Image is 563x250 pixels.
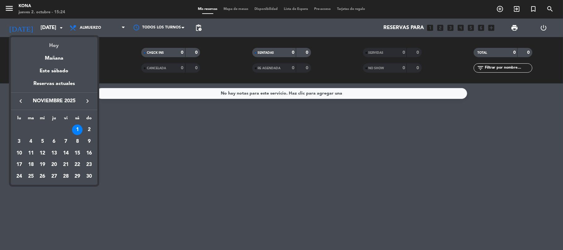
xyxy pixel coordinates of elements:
td: 12 de noviembre de 2025 [36,147,48,159]
td: 3 de noviembre de 2025 [13,136,25,147]
td: 22 de noviembre de 2025 [72,159,83,171]
td: 13 de noviembre de 2025 [48,147,60,159]
div: 5 [37,136,48,147]
div: Reservas actuales [11,80,97,92]
td: 15 de noviembre de 2025 [72,147,83,159]
td: 21 de noviembre de 2025 [60,159,72,171]
div: 20 [49,159,59,170]
div: 3 [14,136,24,147]
td: 30 de noviembre de 2025 [83,171,95,182]
div: 1 [72,125,83,135]
th: lunes [13,115,25,124]
div: 12 [37,148,48,159]
div: 30 [84,171,94,182]
div: Hoy [11,37,97,50]
div: 8 [72,136,83,147]
div: 23 [84,159,94,170]
td: 20 de noviembre de 2025 [48,159,60,171]
td: 6 de noviembre de 2025 [48,136,60,147]
td: 4 de noviembre de 2025 [25,136,37,147]
td: 17 de noviembre de 2025 [13,159,25,171]
td: 16 de noviembre de 2025 [83,147,95,159]
div: 22 [72,159,83,170]
td: 23 de noviembre de 2025 [83,159,95,171]
div: 17 [14,159,24,170]
td: 1 de noviembre de 2025 [72,124,83,136]
div: Mañana [11,50,97,62]
td: 27 de noviembre de 2025 [48,171,60,182]
div: 10 [14,148,24,159]
div: 29 [72,171,83,182]
div: 2 [84,125,94,135]
div: 28 [61,171,71,182]
i: keyboard_arrow_right [84,97,91,105]
td: 18 de noviembre de 2025 [25,159,37,171]
td: 10 de noviembre de 2025 [13,147,25,159]
td: 14 de noviembre de 2025 [60,147,72,159]
div: 14 [61,148,71,159]
div: Este sábado [11,62,97,80]
td: 24 de noviembre de 2025 [13,171,25,182]
th: miércoles [36,115,48,124]
span: noviembre 2025 [26,97,82,105]
div: 18 [26,159,36,170]
div: 24 [14,171,24,182]
td: 19 de noviembre de 2025 [36,159,48,171]
div: 26 [37,171,48,182]
div: 9 [84,136,94,147]
button: keyboard_arrow_left [15,97,26,105]
div: 21 [61,159,71,170]
div: 19 [37,159,48,170]
th: domingo [83,115,95,124]
td: 11 de noviembre de 2025 [25,147,37,159]
div: 6 [49,136,59,147]
div: 16 [84,148,94,159]
div: 4 [26,136,36,147]
div: 13 [49,148,59,159]
td: 28 de noviembre de 2025 [60,171,72,182]
div: 27 [49,171,59,182]
div: 15 [72,148,83,159]
td: 29 de noviembre de 2025 [72,171,83,182]
div: 25 [26,171,36,182]
button: keyboard_arrow_right [82,97,93,105]
i: keyboard_arrow_left [17,97,24,105]
td: 7 de noviembre de 2025 [60,136,72,147]
td: 5 de noviembre de 2025 [36,136,48,147]
th: jueves [48,115,60,124]
td: 26 de noviembre de 2025 [36,171,48,182]
th: viernes [60,115,72,124]
td: 2 de noviembre de 2025 [83,124,95,136]
td: 9 de noviembre de 2025 [83,136,95,147]
th: martes [25,115,37,124]
div: 7 [61,136,71,147]
td: NOV. [13,124,72,136]
th: sábado [72,115,83,124]
td: 25 de noviembre de 2025 [25,171,37,182]
div: 11 [26,148,36,159]
td: 8 de noviembre de 2025 [72,136,83,147]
